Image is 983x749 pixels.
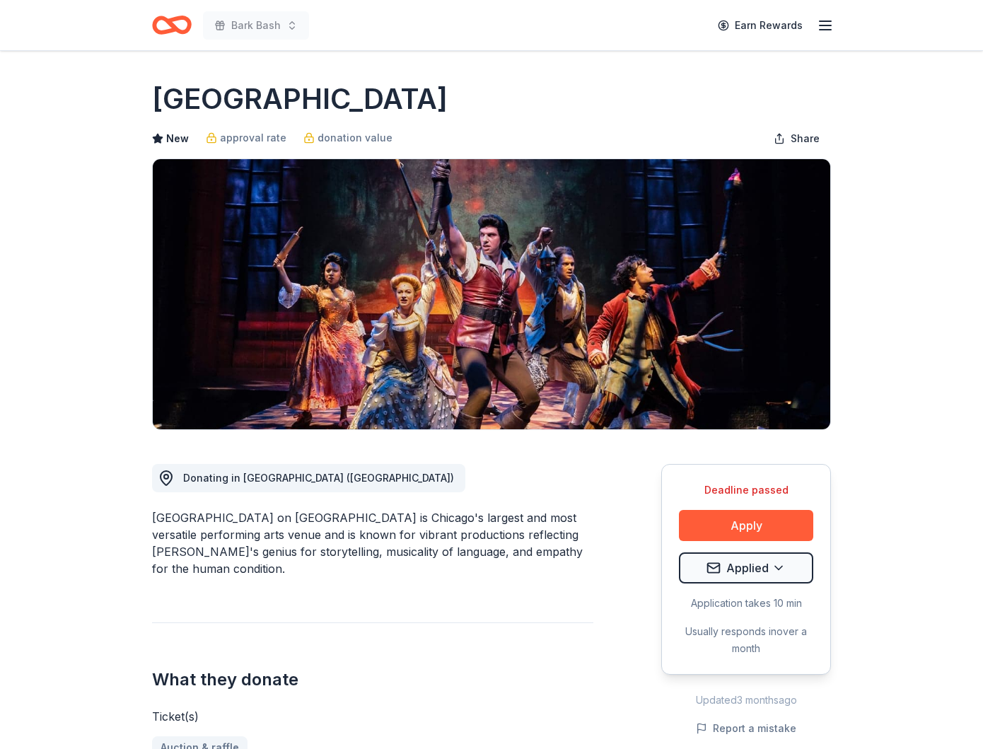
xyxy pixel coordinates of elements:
[791,130,820,147] span: Share
[166,130,189,147] span: New
[153,159,830,429] img: Image for Chicago Shakespeare Theater
[303,129,392,146] a: donation value
[231,17,281,34] span: Bark Bash
[726,559,769,577] span: Applied
[152,8,192,42] a: Home
[679,552,813,583] button: Applied
[679,482,813,499] div: Deadline passed
[206,129,286,146] a: approval rate
[152,668,593,691] h2: What they donate
[679,623,813,657] div: Usually responds in over a month
[152,79,448,119] h1: [GEOGRAPHIC_DATA]
[183,472,454,484] span: Donating in [GEOGRAPHIC_DATA] ([GEOGRAPHIC_DATA])
[679,510,813,541] button: Apply
[203,11,309,40] button: Bark Bash
[696,720,796,737] button: Report a mistake
[220,129,286,146] span: approval rate
[152,708,593,725] div: Ticket(s)
[318,129,392,146] span: donation value
[762,124,831,153] button: Share
[709,13,811,38] a: Earn Rewards
[661,692,831,709] div: Updated 3 months ago
[152,509,593,577] div: [GEOGRAPHIC_DATA] on [GEOGRAPHIC_DATA] is Chicago's largest and most versatile performing arts ve...
[679,595,813,612] div: Application takes 10 min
